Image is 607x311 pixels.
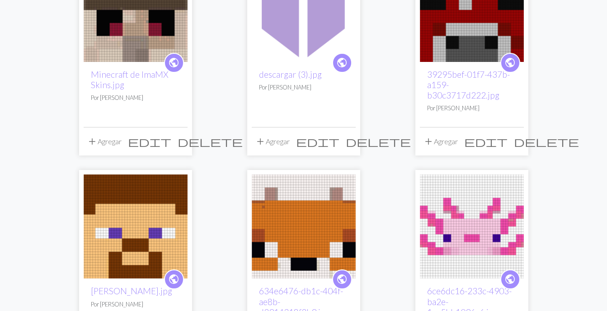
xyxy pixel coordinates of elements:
[296,135,339,148] span: edit
[511,133,582,150] button: Delete
[178,135,243,148] span: delete
[84,5,188,13] a: ImaMX's Minecraft Skins.jpg
[461,133,511,150] button: Editar
[336,272,348,286] span: public
[420,133,461,150] button: Agregar
[504,54,516,72] i: público
[91,94,180,102] p: Por [PERSON_NAME]
[500,53,520,73] a: público
[296,136,339,147] i: Editar
[164,53,184,73] a: público
[434,137,458,146] font: Agregar
[259,69,322,80] a: descargar (3).jpg
[164,269,184,289] a: público
[266,137,290,146] font: Agregar
[336,54,348,72] i: público
[168,54,179,72] i: público
[84,221,188,230] a: Steve face.jpg
[332,53,352,73] a: público
[168,56,179,70] span: public
[500,269,520,289] a: público
[84,133,125,150] button: Agregar
[504,270,516,288] i: público
[125,133,174,150] button: Editar
[332,269,352,289] a: público
[87,135,98,148] span: add
[420,5,524,13] a: 39295bef-01f7-437b-a159-b30c3717d222.jpg
[336,56,348,70] span: public
[252,174,356,278] img: 634e6476-db1c-404f-ae8b-d2914318f2b9.jpg
[346,135,411,148] span: delete
[420,174,524,278] img: 6ce6dc16-233c-4903-ba2e-1ce5bb1096a6.jpg
[464,135,508,148] span: edit
[427,104,517,113] p: Por [PERSON_NAME]
[343,133,414,150] button: Delete
[174,133,246,150] button: Delete
[420,221,524,230] a: 6ce6dc16-233c-4903-ba2e-1ce5bb1096a6.jpg
[84,174,188,278] img: Steve face.jpg
[252,5,356,13] a: descargar (3).jpg
[255,135,266,148] span: add
[128,135,171,148] span: edit
[91,300,180,309] p: Por [PERSON_NAME]
[514,135,579,148] span: delete
[427,69,510,100] a: 39295bef-01f7-437b-a159-b30c3717d222.jpg
[293,133,343,150] button: Editar
[168,270,179,288] i: público
[91,69,169,90] a: Minecraft de ImaMX Skins.jpg
[504,272,516,286] span: public
[336,270,348,288] i: público
[423,135,434,148] span: add
[91,286,172,296] a: [PERSON_NAME].jpg
[168,272,179,286] span: public
[504,56,516,70] span: public
[98,137,122,146] font: Agregar
[259,83,348,92] p: Por [PERSON_NAME]
[252,133,293,150] button: Agregar
[464,136,508,147] i: Editar
[128,136,171,147] i: Editar
[252,221,356,230] a: 634e6476-db1c-404f-ae8b-d2914318f2b9.jpg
